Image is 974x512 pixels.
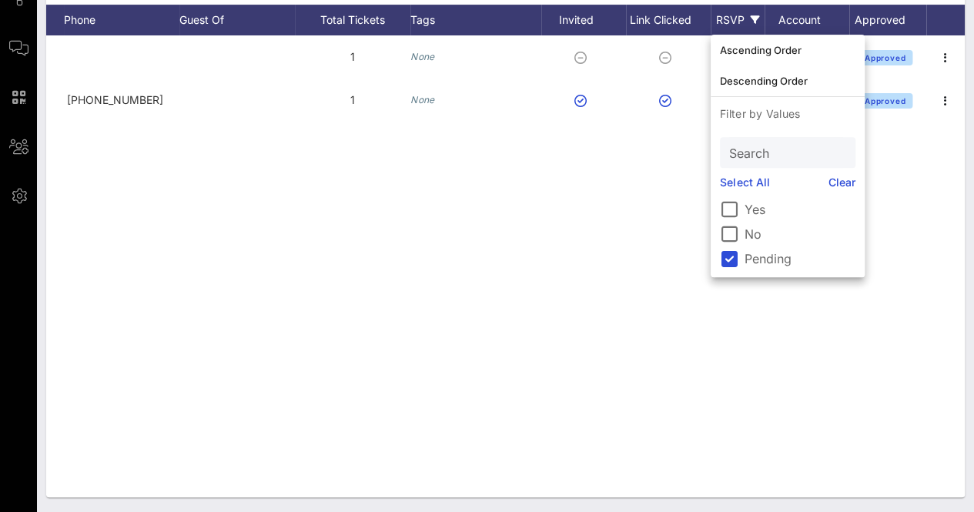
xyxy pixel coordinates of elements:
[720,44,855,56] div: Ascending Order
[720,75,855,87] div: Descending Order
[863,53,905,62] span: Approved
[857,50,913,65] button: Approved
[828,174,856,191] a: Clear
[64,5,179,35] div: Phone
[863,96,905,105] span: Approved
[626,5,711,35] div: Link Clicked
[179,5,295,35] div: Guest Of
[67,93,163,106] span: +639055402900
[745,226,855,242] label: No
[711,97,865,131] p: Filter by Values
[410,51,435,62] i: None
[711,5,765,35] div: RSVP
[295,79,410,122] div: 1
[410,5,541,35] div: Tags
[745,251,855,266] label: Pending
[295,5,410,35] div: Total Tickets
[849,5,926,35] div: Approved
[745,202,855,217] label: Yes
[857,93,913,109] button: Approved
[295,35,410,79] div: 1
[765,5,849,35] div: Account
[541,5,626,35] div: Invited
[720,174,770,191] a: Select All
[410,94,435,105] i: None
